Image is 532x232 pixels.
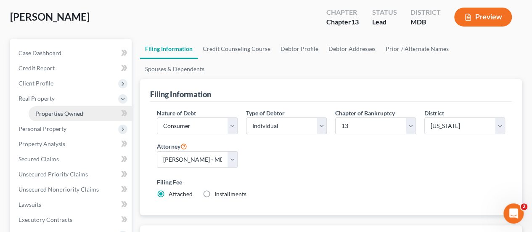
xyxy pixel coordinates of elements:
span: Lawsuits [19,201,41,208]
span: Client Profile [19,80,53,87]
iframe: Intercom live chat [503,203,524,224]
span: Properties Owned [35,110,83,117]
span: 2 [521,203,527,210]
div: Status [372,8,397,17]
span: Unsecured Nonpriority Claims [19,186,99,193]
span: Executory Contracts [19,216,72,223]
label: Attorney [157,141,187,151]
div: Filing Information [150,89,211,99]
span: Attached [169,190,193,197]
a: Unsecured Nonpriority Claims [12,182,132,197]
label: Chapter of Bankruptcy [335,109,395,117]
a: Secured Claims [12,152,132,167]
a: Prior / Alternate Names [381,39,453,59]
span: Case Dashboard [19,49,61,56]
label: Nature of Debt [157,109,196,117]
a: Property Analysis [12,136,132,152]
a: Spouses & Dependents [140,59,209,79]
a: Filing Information [140,39,198,59]
span: [PERSON_NAME] [10,11,90,23]
a: Credit Report [12,61,132,76]
a: Unsecured Priority Claims [12,167,132,182]
a: Executory Contracts [12,212,132,227]
div: Chapter [326,17,359,27]
a: Debtor Profile [275,39,323,59]
div: Chapter [326,8,359,17]
button: Preview [454,8,512,27]
span: Real Property [19,95,55,102]
span: Installments [214,190,246,197]
span: 13 [351,18,359,26]
label: District [424,109,444,117]
a: Properties Owned [29,106,132,121]
div: District [410,8,441,17]
label: Filing Fee [157,178,505,187]
a: Credit Counseling Course [198,39,275,59]
div: Lead [372,17,397,27]
a: Lawsuits [12,197,132,212]
span: Credit Report [19,64,55,72]
a: Debtor Addresses [323,39,381,59]
label: Type of Debtor [246,109,285,117]
span: Unsecured Priority Claims [19,171,88,178]
a: Case Dashboard [12,45,132,61]
span: Property Analysis [19,140,65,147]
span: Personal Property [19,125,66,132]
div: MDB [410,17,441,27]
span: Secured Claims [19,155,59,163]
